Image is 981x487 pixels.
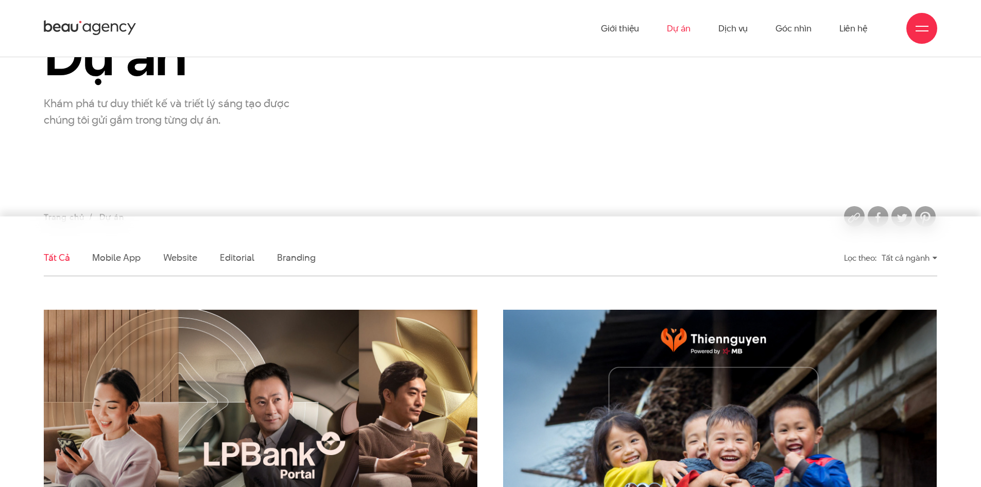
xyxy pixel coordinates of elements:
div: Tất cả ngành [882,249,937,267]
a: Website [163,251,197,264]
div: Lọc theo: [844,249,876,267]
h1: Dự án [44,26,324,86]
a: Trang chủ [44,211,84,223]
a: Editorial [220,251,254,264]
p: Khám phá tư duy thiết kế và triết lý sáng tạo được chúng tôi gửi gắm trong từng dự án. [44,95,301,128]
a: Branding [277,251,315,264]
a: Tất cả [44,251,70,264]
a: Mobile app [92,251,140,264]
